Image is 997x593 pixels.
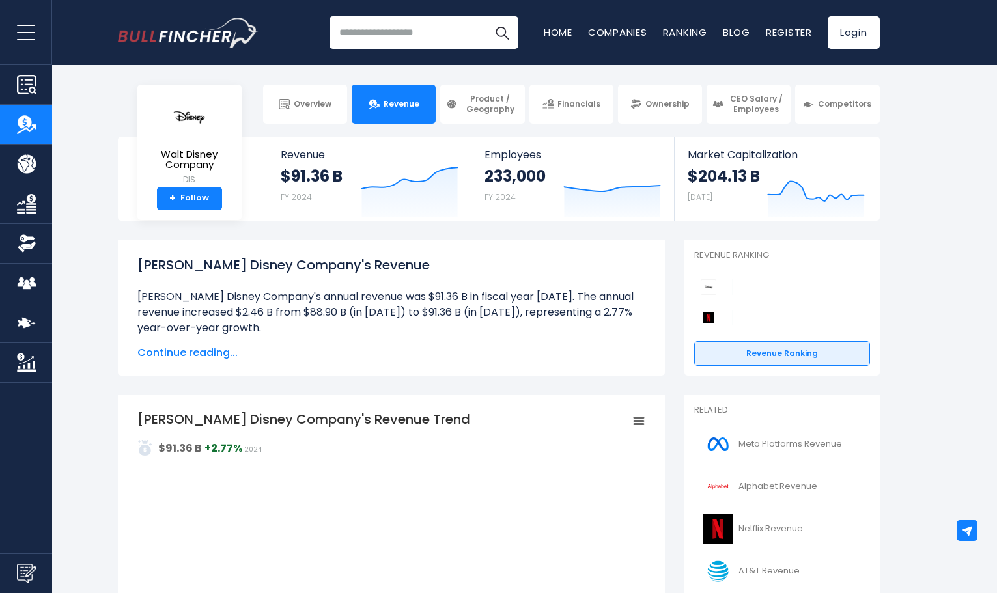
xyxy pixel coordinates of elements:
[148,149,231,171] span: Walt Disney Company
[147,95,232,187] a: Walt Disney Company DIS
[484,148,661,161] span: Employees
[663,25,707,39] a: Ranking
[440,85,524,124] a: Product / Geography
[688,148,865,161] span: Market Capitalization
[137,289,645,336] li: [PERSON_NAME] Disney Company's annual revenue was $91.36 B in fiscal year [DATE]. The annual reve...
[828,16,880,49] a: Login
[118,18,258,48] a: Go to homepage
[281,148,458,161] span: Revenue
[461,94,518,114] span: Product / Geography
[723,25,750,39] a: Blog
[694,250,870,261] p: Revenue Ranking
[137,410,470,428] tspan: [PERSON_NAME] Disney Company's Revenue Trend
[694,553,870,589] a: AT&T Revenue
[818,99,871,109] span: Competitors
[694,511,870,547] a: Netflix Revenue
[17,234,36,253] img: Ownership
[618,85,702,124] a: Ownership
[727,94,785,114] span: CEO Salary / Employees
[544,25,572,39] a: Home
[694,469,870,504] a: Alphabet Revenue
[702,557,735,586] img: T logo
[263,85,347,124] a: Overview
[148,174,231,186] small: DIS
[204,441,242,456] strong: +2.77%
[169,193,176,204] strong: +
[529,85,613,124] a: Financials
[244,445,262,454] span: 2024
[702,430,735,459] img: META logo
[471,137,674,221] a: Employees 233,000 FY 2024
[694,405,870,416] p: Related
[137,345,645,361] span: Continue reading...
[281,166,343,186] strong: $91.36 B
[707,85,791,124] a: CEO Salary / Employees
[688,191,712,202] small: [DATE]
[157,187,222,210] a: +Follow
[557,99,600,109] span: Financials
[588,25,647,39] a: Companies
[694,341,870,366] a: Revenue Ranking
[268,137,471,221] a: Revenue $91.36 B FY 2024
[795,85,879,124] a: Competitors
[702,472,735,501] img: GOOGL logo
[701,310,716,325] img: Netflix competitors logo
[281,191,312,202] small: FY 2024
[158,441,202,456] strong: $91.36 B
[118,18,259,48] img: Bullfincher logo
[137,255,645,275] h1: [PERSON_NAME] Disney Company's Revenue
[294,99,331,109] span: Overview
[137,440,153,456] img: addasd
[694,426,870,462] a: Meta Platforms Revenue
[675,137,878,221] a: Market Capitalization $204.13 B [DATE]
[484,191,516,202] small: FY 2024
[766,25,812,39] a: Register
[702,514,735,544] img: NFLX logo
[384,99,419,109] span: Revenue
[645,99,690,109] span: Ownership
[486,16,518,49] button: Search
[484,166,546,186] strong: 233,000
[688,166,760,186] strong: $204.13 B
[352,85,436,124] a: Revenue
[701,279,716,295] img: Walt Disney Company competitors logo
